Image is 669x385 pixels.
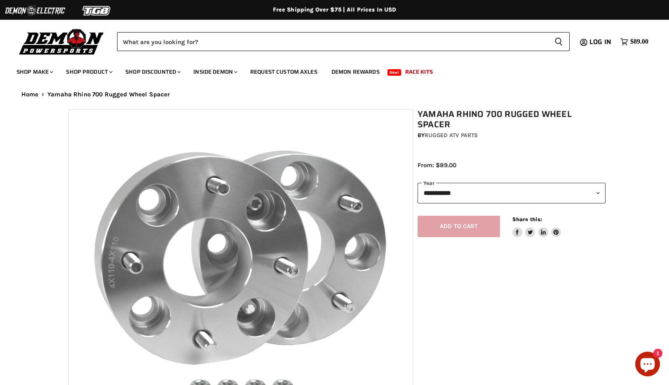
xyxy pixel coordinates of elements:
a: Home [21,91,39,98]
img: TGB Logo 2 [66,3,128,19]
img: Demon Electric Logo 2 [4,3,66,19]
span: Log in [589,37,611,47]
div: Free Shipping Over $75 | All Prices In USD [5,6,664,14]
a: Race Kits [399,63,439,80]
inbox-online-store-chat: Shopify online store chat [633,352,662,378]
span: Yamaha Rhino 700 Rugged Wheel Spacer [47,91,170,98]
nav: Breadcrumbs [5,91,664,98]
img: Demon Powersports [16,27,107,56]
a: Shop Make [10,63,58,80]
a: Demon Rewards [325,63,386,80]
form: Product [117,32,570,51]
input: Search [117,32,548,51]
div: by [418,131,606,140]
span: New! [387,69,401,76]
ul: Main menu [10,60,646,80]
span: Share this: [512,216,542,222]
a: Log in [586,38,616,46]
span: $89.00 [630,38,648,46]
a: $89.00 [616,36,653,48]
span: From: $89.00 [418,161,456,169]
select: year [418,183,606,203]
a: Rugged ATV Parts [425,132,478,139]
aside: Share this: [512,216,561,238]
button: Search [548,32,570,51]
a: Shop Product [60,63,117,80]
h1: Yamaha Rhino 700 Rugged Wheel Spacer [418,109,606,130]
a: Shop Discounted [119,63,185,80]
a: Request Custom Axles [244,63,324,80]
a: Inside Demon [187,63,242,80]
